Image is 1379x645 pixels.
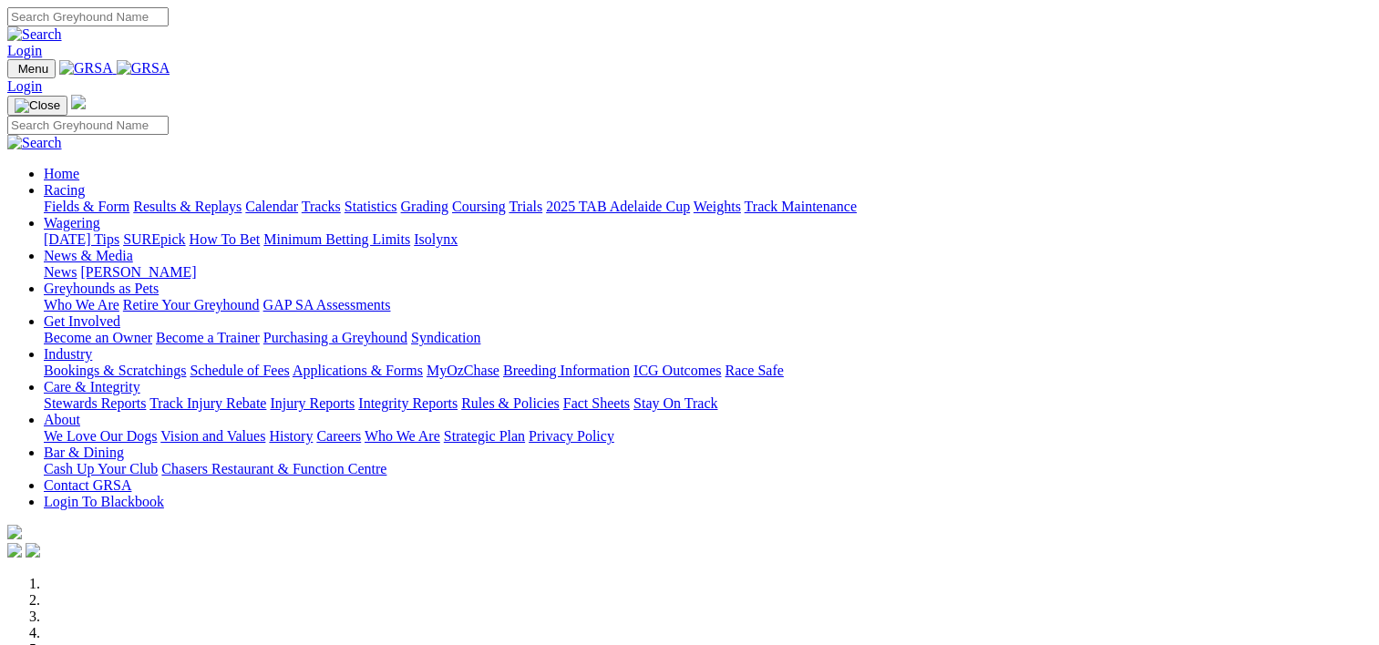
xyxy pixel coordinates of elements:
[745,199,857,214] a: Track Maintenance
[44,363,1372,379] div: Industry
[44,379,140,394] a: Care & Integrity
[7,96,67,116] button: Toggle navigation
[161,461,386,476] a: Chasers Restaurant & Function Centre
[44,477,131,493] a: Contact GRSA
[44,199,129,214] a: Fields & Form
[263,231,410,247] a: Minimum Betting Limits
[190,231,261,247] a: How To Bet
[44,330,1372,346] div: Get Involved
[44,461,1372,477] div: Bar & Dining
[263,297,391,312] a: GAP SA Assessments
[509,199,542,214] a: Trials
[7,525,22,539] img: logo-grsa-white.png
[44,363,186,378] a: Bookings & Scratchings
[44,445,124,460] a: Bar & Dining
[411,330,480,345] a: Syndication
[44,182,85,198] a: Racing
[529,428,614,444] a: Privacy Policy
[44,395,146,411] a: Stewards Reports
[7,78,42,94] a: Login
[269,428,313,444] a: History
[80,264,196,280] a: [PERSON_NAME]
[44,412,80,427] a: About
[316,428,361,444] a: Careers
[401,199,448,214] a: Grading
[26,543,40,558] img: twitter.svg
[414,231,458,247] a: Isolynx
[263,330,407,345] a: Purchasing a Greyhound
[293,363,423,378] a: Applications & Forms
[44,264,77,280] a: News
[123,297,260,312] a: Retire Your Greyhound
[190,363,289,378] a: Schedule of Fees
[44,281,159,296] a: Greyhounds as Pets
[452,199,506,214] a: Coursing
[461,395,560,411] a: Rules & Policies
[444,428,525,444] a: Strategic Plan
[156,330,260,345] a: Become a Trainer
[44,428,1372,445] div: About
[7,59,56,78] button: Toggle navigation
[44,313,120,329] a: Get Involved
[358,395,458,411] a: Integrity Reports
[44,297,1372,313] div: Greyhounds as Pets
[7,543,22,558] img: facebook.svg
[44,199,1372,215] div: Racing
[44,215,100,230] a: Wagering
[302,199,341,214] a: Tracks
[160,428,265,444] a: Vision and Values
[44,494,164,509] a: Login To Blackbook
[44,264,1372,281] div: News & Media
[7,116,169,135] input: Search
[633,363,721,378] a: ICG Outcomes
[427,363,499,378] a: MyOzChase
[563,395,630,411] a: Fact Sheets
[44,461,158,476] a: Cash Up Your Club
[149,395,266,411] a: Track Injury Rebate
[44,346,92,362] a: Industry
[44,330,152,345] a: Become an Owner
[44,166,79,181] a: Home
[270,395,355,411] a: Injury Reports
[365,428,440,444] a: Who We Are
[123,231,185,247] a: SUREpick
[546,199,690,214] a: 2025 TAB Adelaide Cup
[18,62,48,76] span: Menu
[694,199,741,214] a: Weights
[7,7,169,26] input: Search
[15,98,60,113] img: Close
[345,199,397,214] a: Statistics
[59,60,113,77] img: GRSA
[7,43,42,58] a: Login
[725,363,783,378] a: Race Safe
[245,199,298,214] a: Calendar
[44,248,133,263] a: News & Media
[7,135,62,151] img: Search
[44,395,1372,412] div: Care & Integrity
[117,60,170,77] img: GRSA
[44,231,1372,248] div: Wagering
[44,231,119,247] a: [DATE] Tips
[133,199,242,214] a: Results & Replays
[44,428,157,444] a: We Love Our Dogs
[7,26,62,43] img: Search
[44,297,119,312] a: Who We Are
[71,95,86,109] img: logo-grsa-white.png
[633,395,717,411] a: Stay On Track
[503,363,630,378] a: Breeding Information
